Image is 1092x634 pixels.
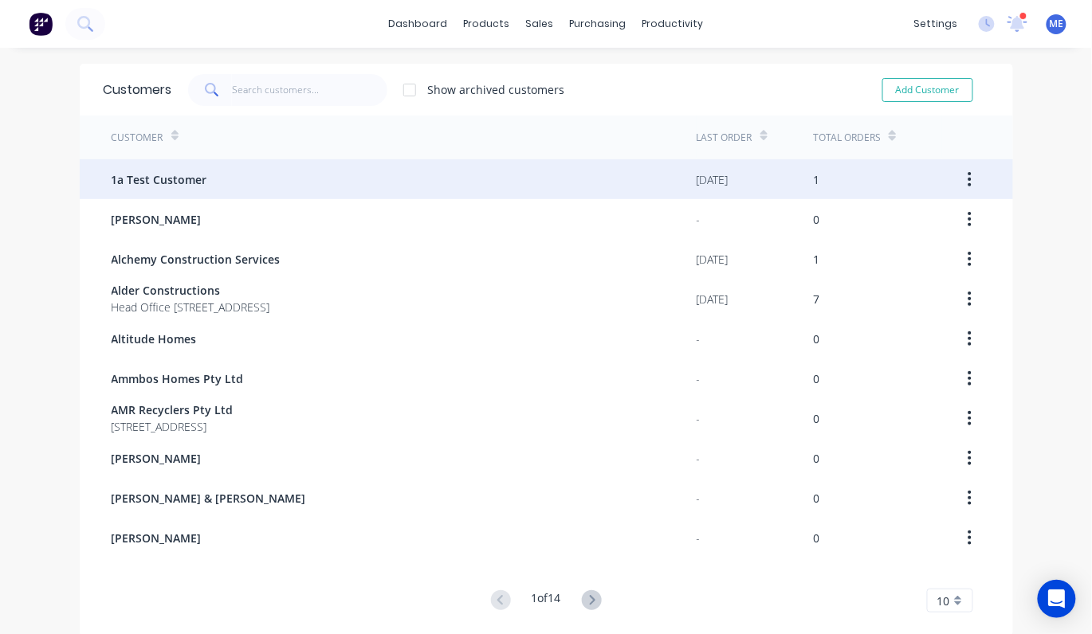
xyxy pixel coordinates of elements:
img: Factory [29,12,53,36]
div: 0 [813,450,819,467]
div: products [456,12,518,36]
span: Alder Constructions [112,282,270,299]
div: settings [906,12,966,36]
div: 1 of 14 [532,589,561,612]
div: 0 [813,331,819,347]
div: purchasing [562,12,634,36]
span: AMR Recyclers Pty Ltd [112,401,234,418]
div: - [697,370,701,387]
div: Customers [104,80,172,100]
div: 0 [813,211,819,228]
span: [STREET_ADDRESS] [112,418,234,435]
div: [DATE] [697,251,729,268]
div: [DATE] [697,291,729,307]
div: productivity [634,12,712,36]
div: - [697,530,701,546]
span: Altitude Homes [112,331,197,347]
div: 0 [813,530,819,546]
div: 0 [813,370,819,387]
div: - [697,450,701,467]
div: - [697,410,701,427]
div: 1 [813,171,819,188]
div: 0 [813,410,819,427]
div: sales [518,12,562,36]
div: - [697,490,701,507]
span: ME [1050,17,1064,31]
div: Total Orders [813,131,881,145]
div: Show archived customers [428,81,565,98]
a: dashboard [381,12,456,36]
div: Last Order [697,131,752,145]
span: [PERSON_NAME] & [PERSON_NAME] [112,490,306,507]
div: 7 [813,291,819,307]
span: Head Office [STREET_ADDRESS] [112,299,270,315]
button: Add Customer [882,78,973,102]
div: - [697,331,701,347]
div: Open Intercom Messenger [1038,580,1076,618]
div: - [697,211,701,228]
div: [DATE] [697,171,729,188]
span: Ammbos Homes Pty Ltd [112,370,244,387]
input: Search customers... [232,74,387,106]
div: 1 [813,251,819,268]
div: 0 [813,490,819,507]
span: 10 [937,593,950,609]
span: 1a Test Customer [112,171,207,188]
span: [PERSON_NAME] [112,211,202,228]
span: [PERSON_NAME] [112,450,202,467]
div: Customer [112,131,163,145]
span: [PERSON_NAME] [112,530,202,546]
span: Alchemy Construction Services [112,251,281,268]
